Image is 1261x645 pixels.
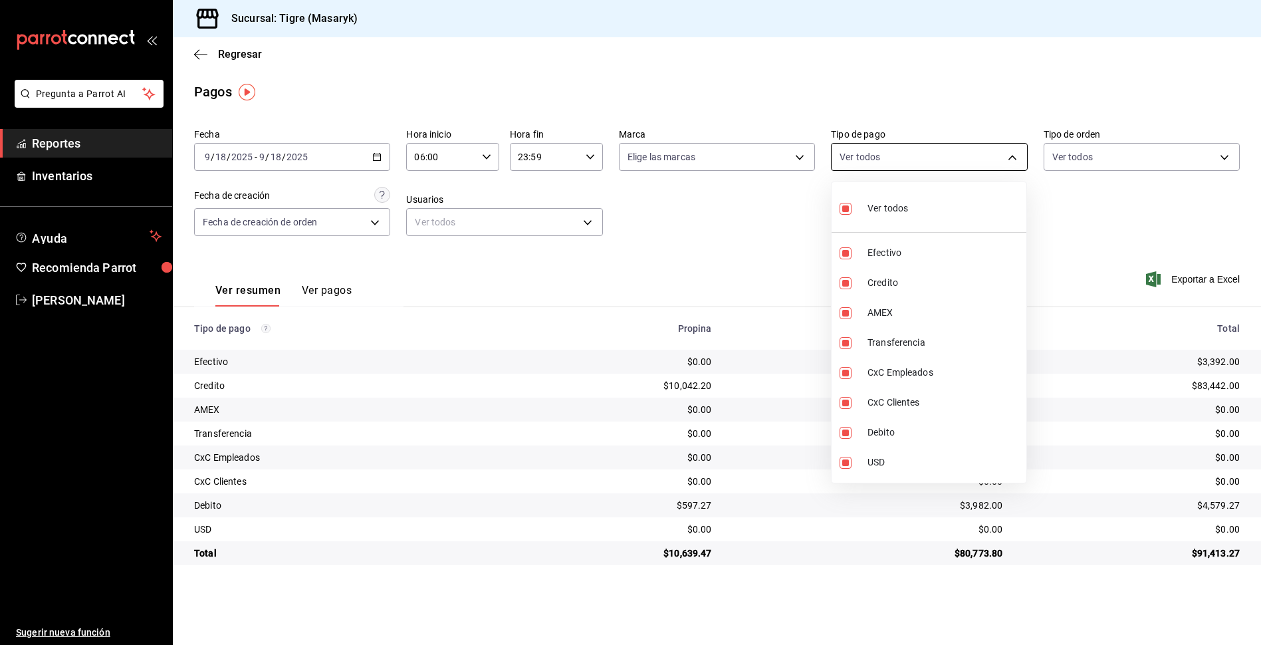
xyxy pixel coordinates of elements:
[867,426,1021,440] span: Debito
[867,201,908,215] span: Ver todos
[867,396,1021,410] span: CxC Clientes
[867,366,1021,380] span: CxC Empleados
[239,84,255,100] img: Tooltip marker
[867,276,1021,290] span: Credito
[867,246,1021,260] span: Efectivo
[867,336,1021,350] span: Transferencia
[867,306,1021,320] span: AMEX
[867,455,1021,469] span: USD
